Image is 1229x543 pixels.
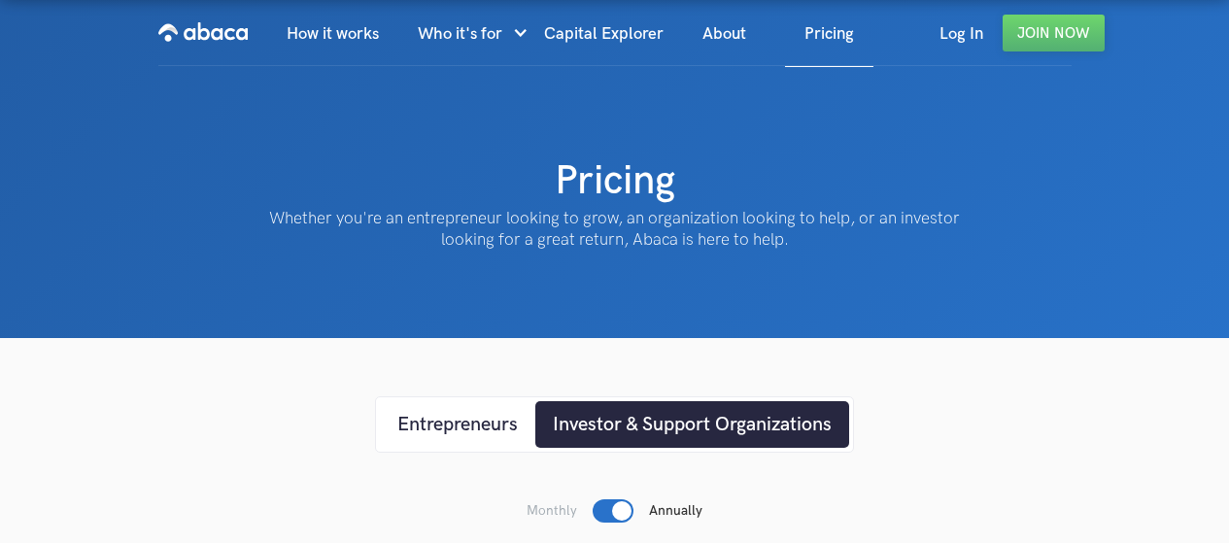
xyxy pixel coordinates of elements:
h1: Pricing [555,155,675,208]
div: Who it's for [418,1,525,67]
a: How it works [267,1,398,67]
p: Whether you're an entrepreneur looking to grow, an organization looking to help, or an investor l... [256,208,974,251]
img: Abaca logo [158,17,248,48]
div: Who it's for [418,1,502,67]
div: Investor & Support Organizations [553,410,832,439]
a: home [158,1,248,65]
a: Pricing [785,1,873,67]
p: Annually [649,501,702,521]
div: Entrepreneurs [397,410,518,439]
a: Log In [920,1,1003,67]
a: Join Now [1003,15,1105,51]
a: Capital Explorer [525,1,683,67]
a: About [683,1,766,67]
p: Monthly [527,501,577,521]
